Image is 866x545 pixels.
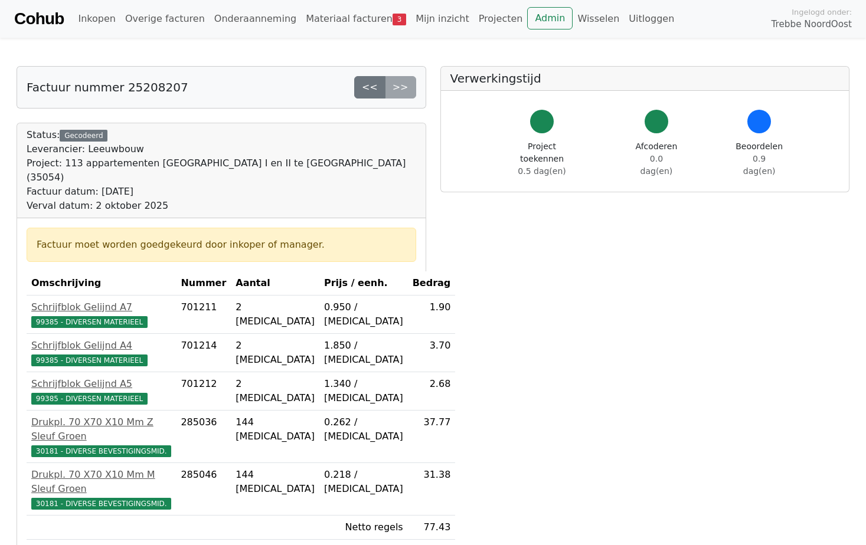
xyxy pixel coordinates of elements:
a: Onderaanneming [210,7,301,31]
a: Wisselen [573,7,624,31]
div: Afcoderen [634,140,679,178]
a: Schrijfblok Gelijnd A499385 - DIVERSEN MATERIEEL [31,339,171,367]
div: Status: [27,128,416,213]
span: 99385 - DIVERSEN MATERIEEL [31,393,148,405]
div: Factuur datum: [DATE] [27,185,416,199]
span: Trebbe NoordOost [772,18,852,31]
span: 0.0 dag(en) [640,154,673,176]
td: 701211 [176,296,231,334]
td: 701214 [176,334,231,372]
span: 0.9 dag(en) [743,154,776,176]
a: Overige facturen [120,7,210,31]
td: 77.43 [408,516,456,540]
div: 144 [MEDICAL_DATA] [236,415,315,444]
a: Admin [527,7,573,29]
span: 99385 - DIVERSEN MATERIEEL [31,316,148,328]
h5: Verwerkingstijd [450,71,840,86]
div: 2 [MEDICAL_DATA] [236,377,315,405]
div: Schrijfblok Gelijnd A7 [31,300,171,314]
div: 1.340 / [MEDICAL_DATA] [324,377,403,405]
div: 0.950 / [MEDICAL_DATA] [324,300,403,329]
span: 99385 - DIVERSEN MATERIEEL [31,354,148,366]
th: Nummer [176,271,231,296]
span: Ingelogd onder: [792,6,852,18]
td: 31.38 [408,463,456,516]
a: Schrijfblok Gelijnd A599385 - DIVERSEN MATERIEEL [31,377,171,405]
th: Omschrijving [27,271,176,296]
div: Verval datum: 2 oktober 2025 [27,199,416,213]
td: 2.68 [408,372,456,411]
a: Materiaal facturen3 [301,7,411,31]
a: Schrijfblok Gelijnd A799385 - DIVERSEN MATERIEEL [31,300,171,329]
div: Factuur moet worden goedgekeurd door inkoper of manager. [37,238,406,252]
div: 0.262 / [MEDICAL_DATA] [324,415,403,444]
div: 144 [MEDICAL_DATA] [236,468,315,496]
span: 3 [393,14,406,25]
div: Project toekennen [507,140,577,178]
th: Prijs / eenh. [319,271,408,296]
div: 2 [MEDICAL_DATA] [236,339,315,367]
a: Inkopen [73,7,120,31]
div: Drukpl. 70 X70 X10 Mm M Sleuf Groen [31,468,171,496]
a: Mijn inzicht [411,7,474,31]
div: Beoordelen [736,140,783,178]
div: 0.218 / [MEDICAL_DATA] [324,468,403,496]
div: 1.850 / [MEDICAL_DATA] [324,339,403,367]
td: 3.70 [408,334,456,372]
td: 1.90 [408,296,456,334]
a: Uitloggen [624,7,679,31]
a: Drukpl. 70 X70 X10 Mm Z Sleuf Groen30181 - DIVERSE BEVESTIGINGSMID. [31,415,171,458]
div: Drukpl. 70 X70 X10 Mm Z Sleuf Groen [31,415,171,444]
div: 2 [MEDICAL_DATA] [236,300,315,329]
td: 701212 [176,372,231,411]
div: Schrijfblok Gelijnd A4 [31,339,171,353]
span: 30181 - DIVERSE BEVESTIGINGSMID. [31,498,171,510]
span: 0.5 dag(en) [518,166,566,176]
a: Projecten [474,7,528,31]
a: << [354,76,385,99]
span: 30181 - DIVERSE BEVESTIGINGSMID. [31,445,171,457]
td: Netto regels [319,516,408,540]
th: Bedrag [408,271,456,296]
td: 285046 [176,463,231,516]
th: Aantal [231,271,319,296]
div: Leverancier: Leeuwbouw [27,142,416,156]
div: Schrijfblok Gelijnd A5 [31,377,171,391]
a: Cohub [14,5,64,33]
td: 37.77 [408,411,456,463]
h5: Factuur nummer 25208207 [27,80,188,94]
a: Drukpl. 70 X70 X10 Mm M Sleuf Groen30181 - DIVERSE BEVESTIGINGSMID. [31,468,171,510]
td: 285036 [176,411,231,463]
div: Project: 113 appartementen [GEOGRAPHIC_DATA] I en II te [GEOGRAPHIC_DATA] (35054) [27,156,416,185]
div: Gecodeerd [60,130,107,142]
